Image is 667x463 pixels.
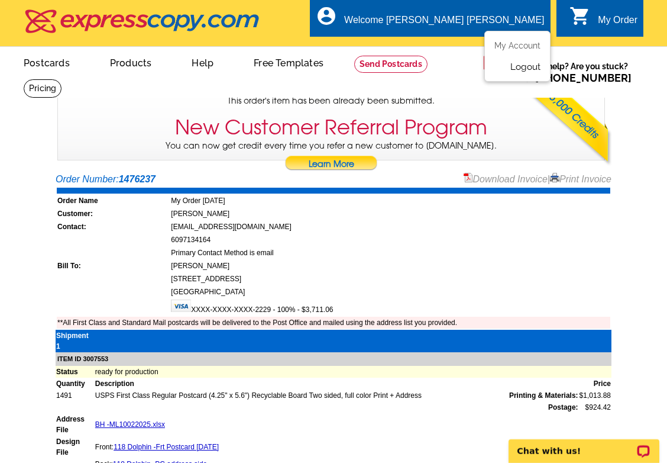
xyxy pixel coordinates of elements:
[598,15,637,31] div: My Order
[114,443,219,451] a: 118 Dolphin -Frt Postcard [DATE]
[228,95,435,107] span: This order's item has been already been submitted.
[344,15,544,31] div: Welcome [PERSON_NAME] [PERSON_NAME]
[173,48,232,76] a: Help
[56,172,611,187] div: Order Number:
[170,273,610,285] td: [STREET_ADDRESS]
[95,378,579,390] td: Description
[494,41,540,50] a: My Account
[515,72,632,84] span: Call
[170,234,610,246] td: 6097134164
[170,299,610,316] td: XXXX-XXXX-XXXX-2229 - 100% - $3,711.06
[57,221,169,233] td: Contact:
[170,286,610,298] td: [GEOGRAPHIC_DATA]
[171,300,191,312] img: visa.gif
[56,366,95,378] td: Status
[56,352,611,366] td: ITEM ID 3007553
[535,72,632,84] a: [PHONE_NUMBER]
[170,195,610,207] td: My Order [DATE]
[5,48,89,76] a: Postcards
[483,47,515,78] img: help
[58,140,604,173] p: You can now get credit every time you refer a new customer to [DOMAIN_NAME].
[569,13,637,28] a: shopping_cart My Order
[95,420,165,429] a: BH -ML10022025.xlsx
[175,115,487,140] h3: New Customer Referral Program
[56,378,95,390] td: Quantity
[170,208,610,220] td: [PERSON_NAME]
[57,208,169,220] td: Customer:
[510,62,540,72] a: Logout
[95,366,611,378] td: ready for production
[170,260,610,272] td: [PERSON_NAME]
[515,60,637,84] span: Need help? Are you stuck?
[119,174,156,184] strong: 1476237
[235,48,342,76] a: Free Templates
[569,5,591,27] i: shopping_cart
[509,390,578,401] span: Printing & Materials:
[170,247,610,259] td: Primary Contact Method is email
[57,195,169,207] td: Order Name
[170,221,610,233] td: [EMAIL_ADDRESS][DOMAIN_NAME]
[550,174,611,184] a: Print Invoice
[56,330,95,352] td: Shipment 1
[316,5,337,27] i: account_circle
[56,390,95,401] td: 1491
[95,390,579,401] td: USPS First Class Regular Postcard (4.25" x 5.6") Recyclable Board Two sided, full color Print + A...
[548,403,578,411] strong: Postage:
[57,317,610,329] td: **All First Class and Standard Mail postcards will be delivered to the Post Office and mailed usi...
[56,413,95,436] td: Address File
[464,174,548,184] a: Download Invoice
[464,173,473,182] img: small-pdf-icon.gif
[91,48,171,76] a: Products
[57,260,169,272] td: Bill To:
[95,436,579,458] td: Front:
[579,401,611,413] td: $924.42
[56,436,95,458] td: Design File
[464,172,612,187] div: |
[579,378,611,390] td: Price
[550,173,559,182] img: small-print-icon.gif
[284,156,378,173] a: Learn More
[579,390,611,401] td: $1,013.88
[501,426,667,463] iframe: LiveChat chat widget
